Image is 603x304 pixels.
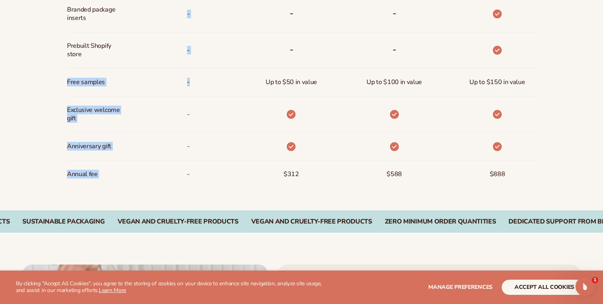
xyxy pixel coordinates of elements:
[575,277,595,296] iframe: Intercom live chat
[266,75,317,90] span: Up to $50 in value
[187,43,190,58] span: -
[392,43,396,56] b: -
[118,218,238,226] div: VEGAN AND CRUELTY-FREE PRODUCTS
[187,167,190,182] span: -
[67,75,105,90] span: Free samples
[367,75,422,90] span: Up to $100 in value
[592,277,598,283] span: 1
[290,7,294,20] b: -
[385,218,496,226] div: Zero Minimum Order QuantitieS
[284,167,299,182] span: $312
[67,2,120,25] span: Branded package inserts
[490,167,505,182] span: $888
[386,167,402,182] span: $588
[428,283,493,291] span: Manage preferences
[187,107,190,122] span: -
[392,7,396,20] b: -
[502,280,587,295] button: accept all cookies
[428,280,493,295] button: Manage preferences
[67,167,98,182] span: Annual fee
[67,103,120,126] span: Exclusive welcome gift
[187,7,190,22] span: -
[469,75,525,90] span: Up to $150 in value
[22,218,104,226] div: SUSTAINABLE PACKAGING
[251,218,372,226] div: Vegan and Cruelty-Free Products
[187,75,190,90] span: -
[99,286,126,294] a: Learn More
[16,280,327,294] p: By clicking "Accept All Cookies", you agree to the storing of cookies on your device to enhance s...
[290,43,294,56] b: -
[187,139,190,154] span: -
[67,39,120,62] span: Prebuilt Shopify store
[67,139,111,154] span: Anniversary gift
